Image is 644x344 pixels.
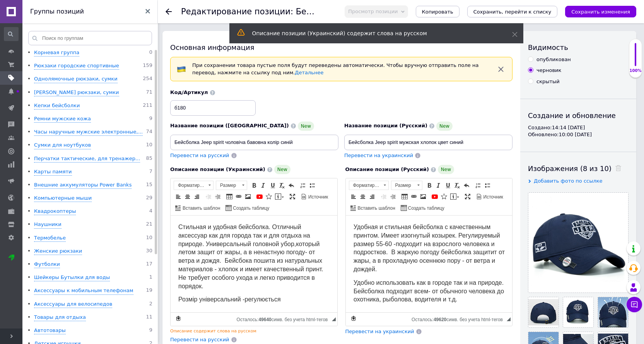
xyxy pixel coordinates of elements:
[627,297,642,312] button: Чат с покупателем
[146,181,152,189] span: 15
[34,208,76,215] div: Квадрокоптеры
[177,65,186,74] img: :flag-ua:
[299,181,307,190] a: Вставить / удалить нумерованный список
[174,314,183,323] a: Сделать резервную копию сейчас
[434,317,446,322] span: 49620
[463,192,472,201] a: Развернуть
[232,205,269,212] span: Создать таблицу
[565,6,636,17] button: Сохранить изменения
[146,155,152,163] span: 85
[425,181,434,190] a: Полужирный (Ctrl+B)
[166,9,172,15] div: Вернуться назад
[475,192,504,201] a: Источник
[332,317,336,321] span: Перетащите для изменения размера
[34,314,86,321] div: Товары для отдыха
[416,6,460,17] button: Копировать
[34,62,119,70] div: Рюкзаки городские спортивные
[389,192,397,201] a: Увеличить отступ
[440,192,448,201] a: Вставить иконку
[268,181,277,190] a: Подчеркнутый (Ctrl+U)
[265,192,273,201] a: Вставить иконку
[349,181,389,190] a: Форматирование
[143,75,152,83] span: 254
[174,204,221,212] a: Вставить шаблон
[170,328,338,334] div: Описание содержит слова на русском
[345,166,429,172] span: Описание позиции (Русский)
[453,181,461,190] a: Убрать форматирование
[149,327,152,334] span: 9
[34,181,132,189] div: Внешние аккумуляторы Power Banks
[204,192,213,201] a: Уменьшить отступ
[467,6,558,17] button: Сохранить, перейти к списку
[258,317,271,322] span: 49640
[34,155,140,163] div: Перчатки тактические, для тренажер...
[474,181,482,190] a: Вставить / удалить нумерованный список
[482,194,503,200] span: Источник
[174,181,214,190] a: Форматирование
[287,181,296,190] a: Отменить (Ctrl+Z)
[528,131,629,138] div: Обновлено: 10:00 [DATE]
[412,315,507,322] div: Подсчет символов
[34,287,133,294] div: Аксессуары к мобильным телефонам
[146,314,152,321] span: 11
[216,181,239,190] span: Размер
[571,9,630,15] i: Сохранить изменения
[149,274,152,281] span: 1
[146,234,152,242] span: 10
[170,123,289,128] span: Название позиции ([GEOGRAPHIC_DATA])
[146,89,152,96] span: 71
[346,216,512,312] iframe: Визуальный текстовый редактор, CA0B9292-7C94-4D6C-9F9C-3370D2F6D0DF
[146,248,152,255] span: 30
[419,192,427,201] a: Изображение
[274,165,290,174] span: New
[34,274,110,281] div: Шейкеры Бутылки для воды
[536,56,571,63] div: опубликован
[170,135,338,150] input: Например, H&M женское платье зеленое 38 размер вечернее макси с блестками
[345,329,414,334] span: Перевести на украинский
[430,192,439,201] a: Добавить видео с YouTube
[391,181,415,190] span: Размер
[349,192,358,201] a: По левому краю
[34,301,112,308] div: Аксессуары для велосипедов
[308,181,316,190] a: Вставить / удалить маркированный список
[344,152,413,158] span: Перевести на украинский
[379,192,388,201] a: Уменьшить отступ
[34,128,143,136] div: Часы наручные мужские электронные,...
[146,287,152,294] span: 19
[534,178,603,184] span: Добавить фото по ссылке
[34,142,91,149] div: Сумки для ноутбуков
[400,204,446,212] a: Создать таблицу
[170,43,512,52] div: Основная информация
[149,168,152,176] span: 7
[34,221,61,228] div: Наушники
[146,261,152,268] span: 17
[170,337,229,342] span: Перевести на русский
[216,181,247,190] a: Размер
[34,234,66,242] div: Термобелье
[436,122,453,131] span: New
[34,168,72,176] div: Карты памяти
[244,192,252,201] a: Изображение
[288,192,297,201] a: Развернуть
[407,205,444,212] span: Создать таблицу
[214,192,222,201] a: Увеличить отступ
[146,142,152,149] span: 10
[298,122,314,131] span: New
[359,192,367,201] a: По центру
[444,181,452,190] a: Подчеркнутый (Ctrl+U)
[34,248,82,255] div: Женские рюкзаки
[28,31,152,45] input: Поиск по группам
[255,192,264,201] a: Добавить видео с YouTube
[349,181,381,190] span: Форматирование
[528,111,629,120] div: Создание и обновление
[438,165,454,174] span: New
[149,301,152,308] span: 2
[149,115,152,123] span: 9
[171,216,337,312] iframe: Визуальный текстовый редактор, 763B8906-533A-49D2-A7A4-A10EAC733339
[462,181,471,190] a: Отменить (Ctrl+Z)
